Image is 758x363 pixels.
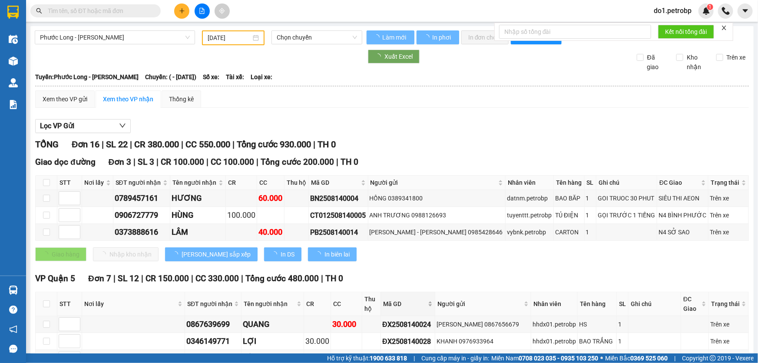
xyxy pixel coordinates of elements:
div: BAO TRẮNG [579,336,615,346]
span: Tổng cước 480.000 [245,273,319,283]
span: TỔNG [35,139,59,150]
th: CR [304,292,331,316]
th: Thu hộ [285,176,309,190]
div: ĐX2508140028 [382,336,434,347]
img: warehouse-icon [9,57,18,66]
div: KHANH 0976933964 [437,336,530,346]
span: | [191,273,193,283]
div: HS [579,320,615,329]
span: | [232,139,235,150]
div: tuyenttt.petrobp [507,210,552,220]
button: [PERSON_NAME] sắp xếp [165,247,258,261]
div: BN2508140004 [310,193,366,204]
span: CR 380.000 [134,139,179,150]
span: Làm mới [382,33,407,42]
th: CC [257,176,285,190]
th: STT [57,176,82,190]
span: TH 0 [318,139,336,150]
span: Đã giao [644,53,670,72]
span: SL 22 [106,139,128,150]
span: | [130,139,132,150]
span: TH 0 [341,157,358,167]
div: 1 [618,336,627,346]
img: warehouse-icon [9,35,18,44]
span: close [721,25,727,31]
span: Miền Nam [491,353,598,363]
div: Xem theo VP nhận [103,94,153,104]
span: | [141,273,143,283]
div: 30.000 [332,318,361,330]
button: aim [215,3,230,19]
div: HƯƠNG [172,192,224,204]
div: Trên xe [710,193,747,203]
span: Miền Bắc [605,353,668,363]
img: warehouse-icon [9,78,18,87]
span: | [336,157,338,167]
span: Lọc VP Gửi [40,120,74,131]
span: 1 [708,4,712,10]
th: Ghi chú [629,292,681,316]
td: ĐX2508140028 [381,333,435,350]
div: Xem theo VP gửi [43,94,87,104]
span: message [9,345,17,353]
span: CR 150.000 [146,273,189,283]
div: Thống kê [169,94,194,104]
span: Giao dọc đường [35,157,96,167]
div: 60.000 [258,192,283,204]
div: PB2508140014 [310,227,366,238]
td: PB2508140014 [309,224,368,241]
span: ĐC Giao [659,178,699,187]
span: | [156,157,159,167]
div: Trên xe [710,210,747,220]
div: CARTON [555,227,583,237]
td: 0789457161 [113,190,170,207]
span: do1.petrobp [647,5,698,16]
td: 0373888616 [113,224,170,241]
span: loading [374,34,381,40]
th: Nhân viên [531,292,578,316]
span: Tổng cước 930.000 [237,139,311,150]
span: Xuất Excel [384,52,413,61]
div: TỦ ĐIỆN [555,210,583,220]
div: [PERSON_NAME] - [PERSON_NAME] 0985428646 [370,227,504,237]
span: Mã GD [383,299,426,309]
span: caret-down [741,7,749,15]
td: LÂM [170,224,226,241]
th: SL [617,292,629,316]
div: CT012508140005 [310,210,366,221]
button: file-add [195,3,210,19]
div: [PERSON_NAME] 0867656679 [437,320,530,329]
span: TH 0 [325,273,343,283]
img: warehouse-icon [9,286,18,295]
div: 0373888616 [115,226,169,238]
div: datnm.petrobp [507,193,552,203]
span: SĐT người nhận [116,178,161,187]
div: LỢI [243,335,302,347]
td: 0346149771 [185,333,242,350]
span: aim [219,8,225,14]
span: VP Quận 5 [35,273,75,283]
div: 0346149771 [186,335,240,347]
span: CR 100.000 [161,157,204,167]
span: loading [315,251,324,257]
span: Người gửi [371,178,497,187]
div: N4 SỞ SAO [659,227,707,237]
div: HỒNG 0389341800 [370,193,504,203]
span: | [313,139,315,150]
button: In phơi [417,30,459,44]
span: CC 550.000 [185,139,230,150]
strong: 0369 525 060 [630,355,668,362]
button: Làm mới [367,30,414,44]
div: 1 [586,227,595,237]
span: Người gửi [437,299,522,309]
div: 0906727779 [115,209,169,221]
span: | [414,353,415,363]
th: Tên hàng [554,176,585,190]
td: HƯƠNG [170,190,226,207]
button: Nhập kho nhận [93,247,159,261]
div: ANH TRƯƠNG 0988126693 [370,210,504,220]
span: Phước Long - Hồ Chí Minh [40,31,190,44]
span: Kết nối tổng đài [665,27,707,37]
span: Tên người nhận [244,299,295,309]
span: ⚪️ [600,356,603,360]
